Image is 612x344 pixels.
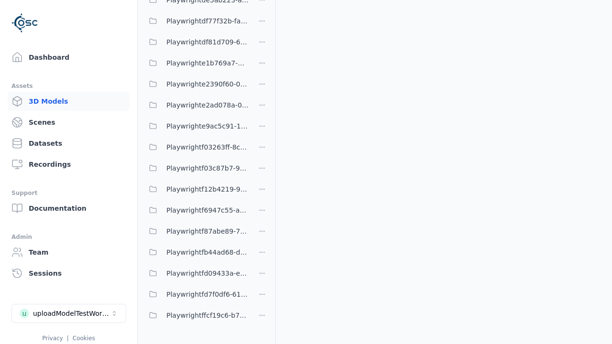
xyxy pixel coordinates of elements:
[143,117,249,136] button: Playwrighte9ac5c91-1b2b-4bc1-b5a3-a4be549dee4f
[8,92,130,111] a: 3D Models
[166,204,249,216] span: Playwrightf6947c55-a1ff-44cb-ba80-3607a288b092
[166,36,249,48] span: Playwrightdf81d709-6511-4a67-8e35-601024cdf8cb
[143,222,249,241] button: Playwrightf87abe89-795a-4558-b272-1516c46e3a97
[143,285,249,304] button: Playwrightfd7f0df6-6123-459c-b40e-063e1912f236
[8,243,130,262] a: Team
[143,32,249,52] button: Playwrightdf81d709-6511-4a67-8e35-601024cdf8cb
[143,138,249,157] button: Playwrightf03263ff-8cb2-4c6b-ab28-b85a449928b1
[8,113,130,132] a: Scenes
[11,304,126,323] button: Select a workspace
[143,11,249,31] button: Playwrightdf77f32b-fad7-453c-9efc-2808448ba188
[8,199,130,218] a: Documentation
[166,183,249,195] span: Playwrightf12b4219-9525-4842-afac-db475d305d63
[8,48,130,67] a: Dashboard
[143,306,249,325] button: Playwrightffcf19c6-b739-4c92-8a22-6e015c6f5c70
[166,310,249,321] span: Playwrightffcf19c6-b739-4c92-8a22-6e015c6f5c70
[11,187,126,199] div: Support
[166,268,249,279] span: Playwrightfd09433a-e09a-46f2-a8d1-9ed2645adf93
[33,309,110,318] div: uploadModelTestWorkspace
[143,159,249,178] button: Playwrightf03c87b7-9018-4775-a7d1-b47fea0411a7
[166,247,249,258] span: Playwrightfb44ad68-da23-4d2e-bdbe-6e902587d381
[166,226,249,237] span: Playwrightf87abe89-795a-4558-b272-1516c46e3a97
[143,243,249,262] button: Playwrightfb44ad68-da23-4d2e-bdbe-6e902587d381
[11,231,126,243] div: Admin
[166,289,249,300] span: Playwrightfd7f0df6-6123-459c-b40e-063e1912f236
[8,155,130,174] a: Recordings
[8,264,130,283] a: Sessions
[166,99,249,111] span: Playwrighte2ad078a-05e1-4952-9952-cd0a03d3c054
[67,335,69,342] span: |
[42,335,63,342] a: Privacy
[143,264,249,283] button: Playwrightfd09433a-e09a-46f2-a8d1-9ed2645adf93
[143,201,249,220] button: Playwrightf6947c55-a1ff-44cb-ba80-3607a288b092
[11,10,38,36] img: Logo
[166,162,249,174] span: Playwrightf03c87b7-9018-4775-a7d1-b47fea0411a7
[166,141,249,153] span: Playwrightf03263ff-8cb2-4c6b-ab28-b85a449928b1
[143,96,249,115] button: Playwrighte2ad078a-05e1-4952-9952-cd0a03d3c054
[166,78,249,90] span: Playwrighte2390f60-03f3-479d-b54a-66d59fed9540
[166,57,249,69] span: Playwrighte1b769a7-7552-459c-9171-81ddfa2a54bc
[143,180,249,199] button: Playwrightf12b4219-9525-4842-afac-db475d305d63
[143,54,249,73] button: Playwrighte1b769a7-7552-459c-9171-81ddfa2a54bc
[11,80,126,92] div: Assets
[73,335,95,342] a: Cookies
[8,134,130,153] a: Datasets
[143,75,249,94] button: Playwrighte2390f60-03f3-479d-b54a-66d59fed9540
[166,15,249,27] span: Playwrightdf77f32b-fad7-453c-9efc-2808448ba188
[20,309,29,318] div: u
[166,120,249,132] span: Playwrighte9ac5c91-1b2b-4bc1-b5a3-a4be549dee4f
